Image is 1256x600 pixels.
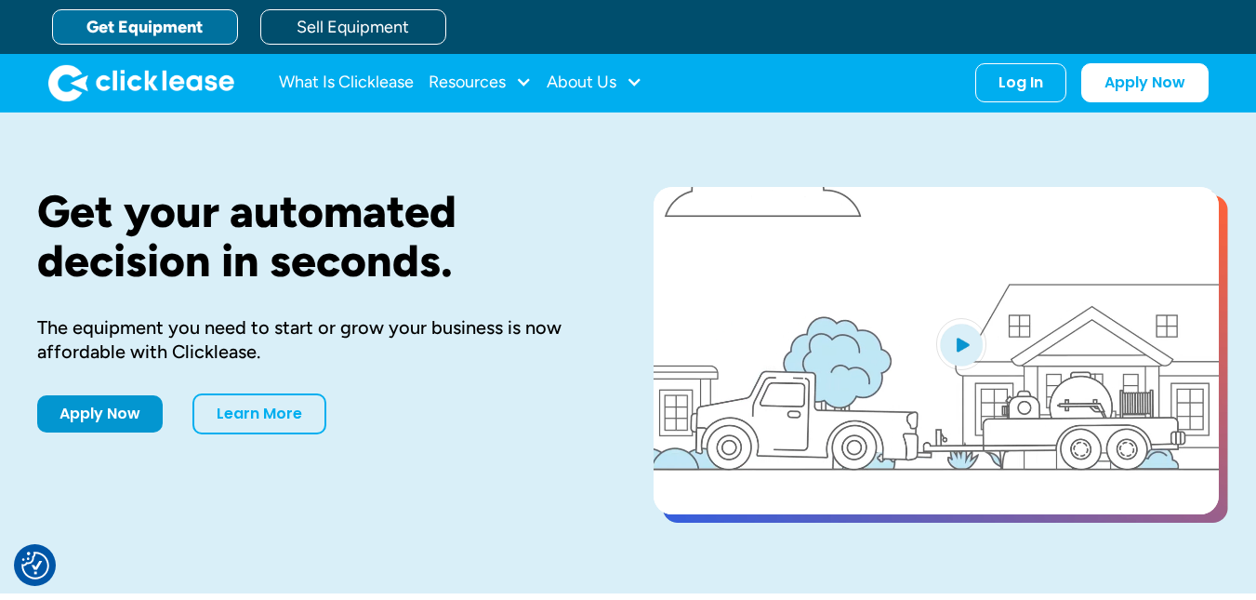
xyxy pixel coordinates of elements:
img: Blue play button logo on a light blue circular background [936,318,986,370]
a: Apply Now [37,395,163,433]
a: Sell Equipment [260,9,446,45]
img: Revisit consent button [21,552,49,580]
div: Log In [998,73,1043,92]
h1: Get your automated decision in seconds. [37,187,594,286]
div: The equipment you need to start or grow your business is now affordable with Clicklease. [37,315,594,364]
a: Learn More [192,393,326,434]
a: home [48,64,234,101]
button: Consent Preferences [21,552,49,580]
div: Resources [429,64,532,101]
a: What Is Clicklease [279,64,414,101]
a: Get Equipment [52,9,238,45]
div: About Us [547,64,642,101]
a: Apply Now [1081,63,1209,102]
a: open lightbox [654,187,1219,514]
img: Clicklease logo [48,64,234,101]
